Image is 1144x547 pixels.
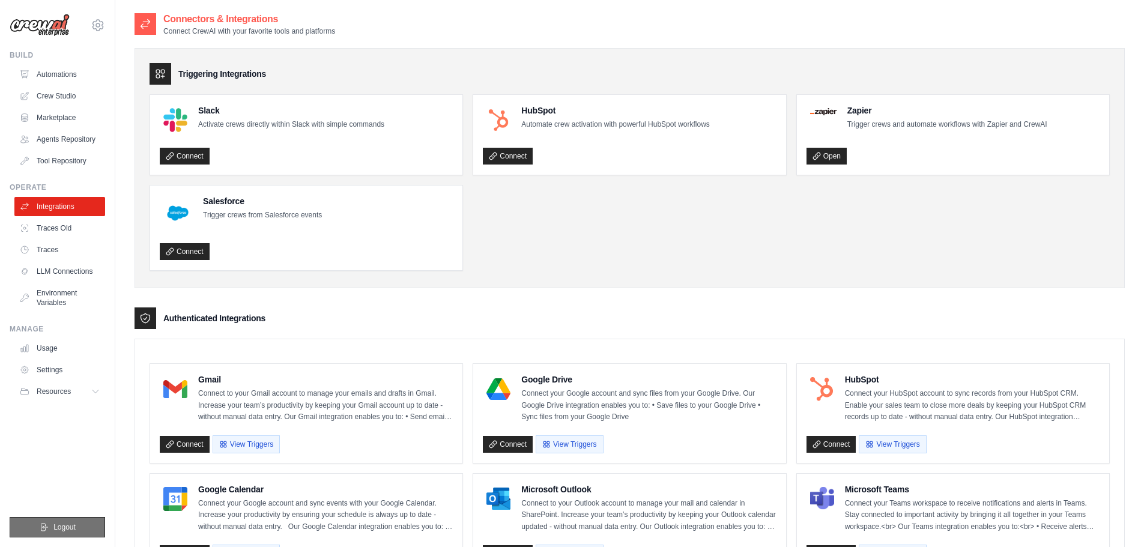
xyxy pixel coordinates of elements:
p: Connect to your Gmail account to manage your emails and drafts in Gmail. Increase your team’s pro... [198,388,453,423]
img: Gmail Logo [163,377,187,401]
img: Microsoft Teams Logo [810,487,834,511]
a: Tool Repository [14,151,105,171]
a: Connect [160,243,210,260]
h4: Microsoft Outlook [521,483,776,495]
a: Open [807,148,847,165]
p: Connect to your Outlook account to manage your mail and calendar in SharePoint. Increase your tea... [521,498,776,533]
h2: Connectors & Integrations [163,12,335,26]
p: Connect your Google account and sync files from your Google Drive. Our Google Drive integration e... [521,388,776,423]
h4: Gmail [198,373,453,385]
img: Slack Logo [163,108,187,132]
p: Connect CrewAI with your favorite tools and platforms [163,26,335,36]
img: Zapier Logo [810,108,837,115]
div: Build [10,50,105,60]
h4: Slack [198,104,384,116]
a: Traces [14,240,105,259]
a: Integrations [14,197,105,216]
img: HubSpot Logo [486,108,510,132]
h4: Zapier [847,104,1047,116]
h4: Microsoft Teams [845,483,1100,495]
p: Connect your Google account and sync events with your Google Calendar. Increase your productivity... [198,498,453,533]
h3: Triggering Integrations [178,68,266,80]
img: Logo [10,14,70,37]
a: Connect [483,148,533,165]
img: Google Calendar Logo [163,487,187,511]
a: Marketplace [14,108,105,127]
button: Logout [10,517,105,537]
img: Salesforce Logo [163,199,192,228]
a: Usage [14,339,105,358]
a: Connect [160,436,210,453]
p: Trigger crews from Salesforce events [203,210,322,222]
a: Environment Variables [14,283,105,312]
p: Connect your Teams workspace to receive notifications and alerts in Teams. Stay connected to impo... [845,498,1100,533]
a: Crew Studio [14,86,105,106]
span: Logout [53,522,76,532]
img: Microsoft Outlook Logo [486,487,510,511]
a: Connect [483,436,533,453]
h4: Google Calendar [198,483,453,495]
img: HubSpot Logo [810,377,834,401]
button: View Triggers [859,435,926,453]
button: View Triggers [536,435,603,453]
div: Operate [10,183,105,192]
button: View Triggers [213,435,280,453]
p: Automate crew activation with powerful HubSpot workflows [521,119,709,131]
h4: HubSpot [521,104,709,116]
button: Resources [14,382,105,401]
a: Connect [160,148,210,165]
h4: Salesforce [203,195,322,207]
h3: Authenticated Integrations [163,312,265,324]
a: Connect [807,436,856,453]
h4: Google Drive [521,373,776,385]
p: Trigger crews and automate workflows with Zapier and CrewAI [847,119,1047,131]
span: Resources [37,387,71,396]
a: Agents Repository [14,130,105,149]
p: Activate crews directly within Slack with simple commands [198,119,384,131]
a: Settings [14,360,105,379]
a: LLM Connections [14,262,105,281]
a: Traces Old [14,219,105,238]
img: Google Drive Logo [486,377,510,401]
div: Manage [10,324,105,334]
p: Connect your HubSpot account to sync records from your HubSpot CRM. Enable your sales team to clo... [845,388,1100,423]
a: Automations [14,65,105,84]
h4: HubSpot [845,373,1100,385]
